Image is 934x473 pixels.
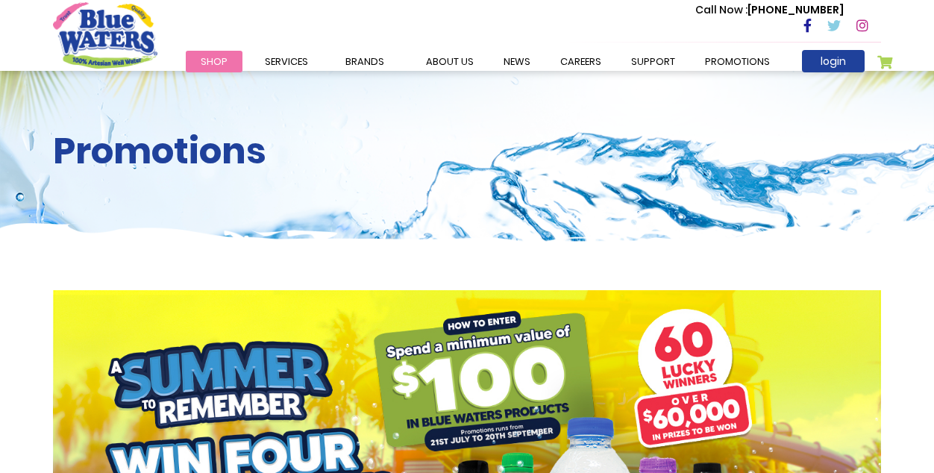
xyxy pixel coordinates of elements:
[695,2,844,18] p: [PHONE_NUMBER]
[802,50,865,72] a: login
[53,2,157,68] a: store logo
[265,54,308,69] span: Services
[201,54,228,69] span: Shop
[345,54,384,69] span: Brands
[545,51,616,72] a: careers
[690,51,785,72] a: Promotions
[411,51,489,72] a: about us
[695,2,747,17] span: Call Now :
[489,51,545,72] a: News
[616,51,690,72] a: support
[53,130,881,173] h2: Promotions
